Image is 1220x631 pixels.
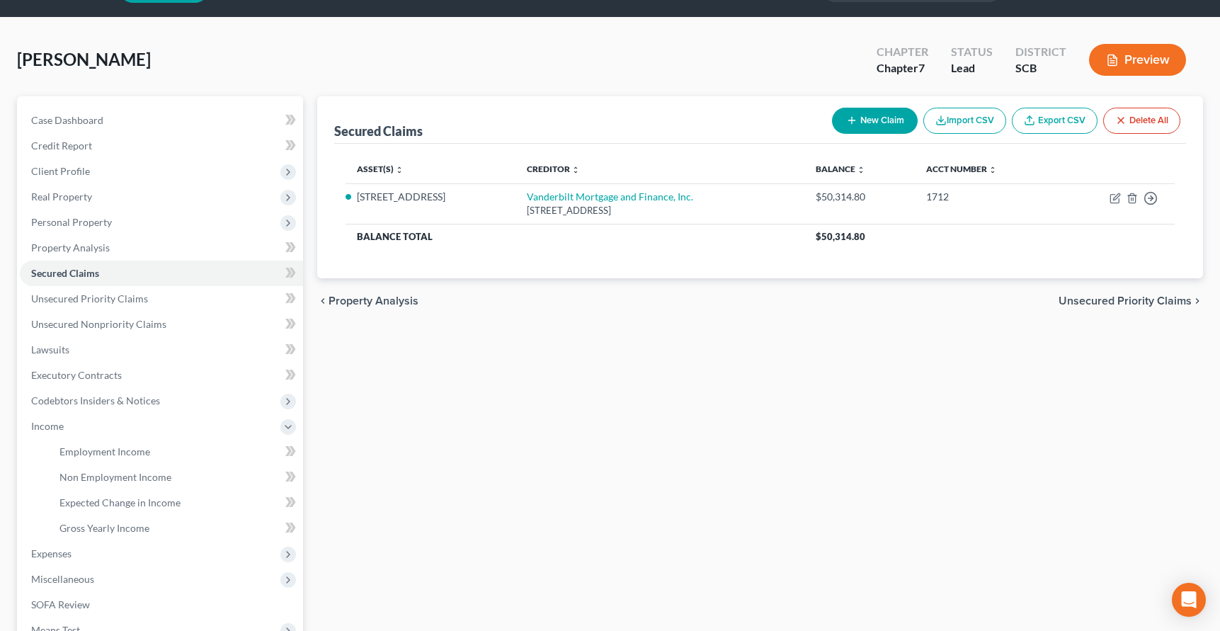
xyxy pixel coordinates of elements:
button: chevron_left Property Analysis [317,295,418,307]
a: Gross Yearly Income [48,516,303,541]
span: Unsecured Nonpriority Claims [31,318,166,330]
i: unfold_more [571,166,580,174]
a: Asset(s) unfold_more [357,164,404,174]
span: Expected Change in Income [59,496,181,508]
a: Export CSV [1012,108,1098,134]
div: SCB [1015,60,1066,76]
span: SOFA Review [31,598,90,610]
div: District [1015,44,1066,60]
span: 7 [918,61,925,74]
a: Lawsuits [20,337,303,363]
span: $50,314.80 [816,231,865,242]
span: Unsecured Priority Claims [31,292,148,305]
span: Property Analysis [31,241,110,254]
span: Unsecured Priority Claims [1059,295,1192,307]
a: Unsecured Nonpriority Claims [20,312,303,337]
a: Employment Income [48,439,303,465]
a: Balance unfold_more [816,164,865,174]
div: [STREET_ADDRESS] [527,204,793,217]
span: Personal Property [31,216,112,228]
a: Credit Report [20,133,303,159]
a: Creditor unfold_more [527,164,580,174]
div: Chapter [877,44,928,60]
a: Case Dashboard [20,108,303,133]
span: Codebtors Insiders & Notices [31,394,160,407]
a: SOFA Review [20,592,303,618]
div: Open Intercom Messenger [1172,583,1206,617]
div: $50,314.80 [816,190,903,204]
span: Client Profile [31,165,90,177]
i: chevron_left [317,295,329,307]
i: unfold_more [395,166,404,174]
div: Chapter [877,60,928,76]
div: Lead [951,60,993,76]
button: Import CSV [923,108,1006,134]
span: Expenses [31,547,72,559]
span: Gross Yearly Income [59,522,149,534]
div: 1712 [926,190,1047,204]
a: Property Analysis [20,235,303,261]
span: Lawsuits [31,343,69,356]
span: Executory Contracts [31,369,122,381]
button: Preview [1089,44,1186,76]
span: Case Dashboard [31,114,103,126]
i: unfold_more [988,166,997,174]
i: chevron_right [1192,295,1203,307]
th: Balance Total [346,224,804,249]
span: Non Employment Income [59,471,171,483]
a: Executory Contracts [20,363,303,388]
span: Employment Income [59,445,150,457]
span: Real Property [31,191,92,203]
span: [PERSON_NAME] [17,49,151,69]
span: Miscellaneous [31,573,94,585]
a: Unsecured Priority Claims [20,286,303,312]
span: Income [31,420,64,432]
span: Secured Claims [31,267,99,279]
a: Expected Change in Income [48,490,303,516]
a: Acct Number unfold_more [926,164,997,174]
button: New Claim [832,108,918,134]
button: Delete All [1103,108,1180,134]
a: Non Employment Income [48,465,303,490]
span: Credit Report [31,140,92,152]
i: unfold_more [857,166,865,174]
span: Property Analysis [329,295,418,307]
button: Unsecured Priority Claims chevron_right [1059,295,1203,307]
a: Vanderbilt Mortgage and Finance, Inc. [527,191,693,203]
div: Status [951,44,993,60]
a: Secured Claims [20,261,303,286]
li: [STREET_ADDRESS] [357,190,504,204]
div: Secured Claims [334,123,423,140]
